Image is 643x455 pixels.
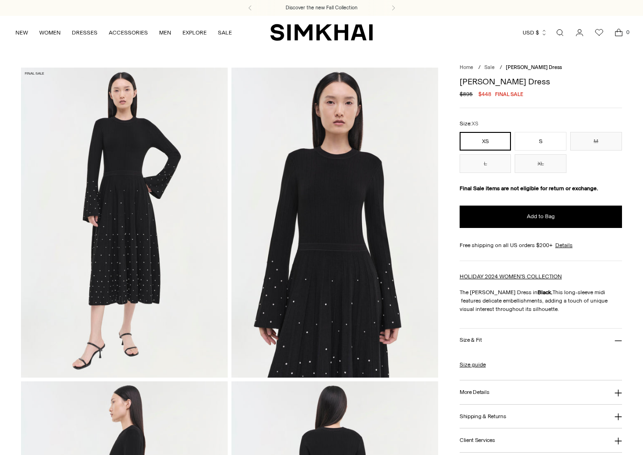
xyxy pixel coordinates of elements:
[460,428,622,452] button: Client Services
[460,64,622,72] nav: breadcrumbs
[570,23,589,42] a: Go to the account page
[39,22,61,43] a: WOMEN
[478,90,491,98] span: $448
[500,64,502,72] div: /
[460,241,622,249] div: Free shipping on all US orders $200+
[460,206,622,228] button: Add to Bag
[159,22,171,43] a: MEN
[231,68,438,377] img: Pruitt Dress
[460,437,495,443] h3: Client Services
[460,389,489,395] h3: More Details
[72,22,98,43] a: DRESSES
[460,329,622,352] button: Size & Fit
[460,405,622,428] button: Shipping & Returns
[460,90,473,98] s: $895
[538,289,552,296] strong: Black.
[527,213,555,221] span: Add to Bag
[460,77,622,86] h1: [PERSON_NAME] Dress
[460,64,473,70] a: Home
[15,22,28,43] a: NEW
[623,28,632,36] span: 0
[609,23,628,42] a: Open cart modal
[551,23,569,42] a: Open search modal
[472,121,478,127] span: XS
[460,360,486,369] a: Size guide
[460,273,562,280] a: HOLIDAY 2024 WOMEN'S COLLECTION
[515,154,566,173] button: XL
[478,64,481,72] div: /
[484,64,495,70] a: Sale
[460,380,622,404] button: More Details
[523,22,547,43] button: USD $
[218,22,232,43] a: SALE
[182,22,207,43] a: EXPLORE
[460,414,506,420] h3: Shipping & Returns
[270,23,373,41] a: SIMKHAI
[590,23,608,42] a: Wishlist
[460,119,478,128] label: Size:
[460,337,482,343] h3: Size & Fit
[460,132,511,151] button: XS
[460,288,622,313] p: The [PERSON_NAME] Dress in This long-sleeve midi features delicate embellishments, adding a touch...
[460,185,598,192] strong: Final Sale items are not eligible for return or exchange.
[570,132,622,151] button: M
[555,241,573,249] a: Details
[109,22,148,43] a: ACCESSORIES
[515,132,566,151] button: S
[506,64,562,70] span: [PERSON_NAME] Dress
[21,68,228,377] img: Pruitt Dress
[460,154,511,173] button: L
[286,4,357,12] a: Discover the new Fall Collection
